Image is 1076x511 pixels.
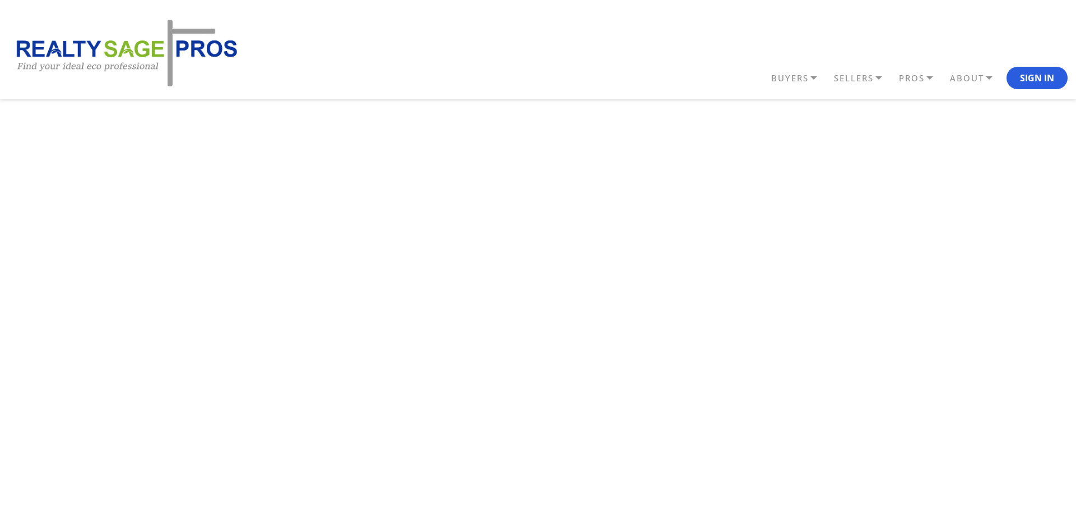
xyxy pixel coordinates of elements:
a: PROS [896,68,947,88]
a: ABOUT [947,68,1007,88]
a: SELLERS [831,68,896,88]
button: Sign In [1007,67,1068,89]
img: REALTY SAGE PROS [8,18,241,89]
a: BUYERS [768,68,831,88]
